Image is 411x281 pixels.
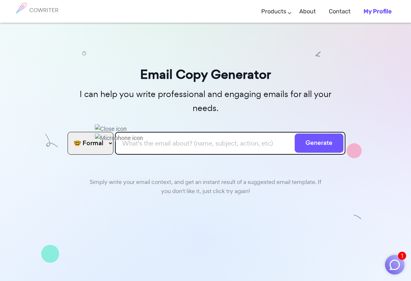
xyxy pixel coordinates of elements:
[299,2,316,21] a: About
[41,245,59,263] img: shape
[398,252,406,260] span: 1
[95,124,143,134] img: Close icon
[385,255,405,274] button: 1
[261,2,286,21] a: Products
[115,132,345,155] input: What's the email about? (name, subject, action, etc)
[353,213,362,221] img: shape
[85,174,326,196] div: Simply write your email context, and get an instant result of a suggested email template. If you ...
[82,51,86,55] img: shape
[66,87,345,115] p: I can help you write professional and engaging emails for all your needs.
[29,7,58,13] h6: COWRITER
[389,259,401,271] img: Close chat
[347,143,362,158] img: shape
[315,51,321,56] img: shape
[66,64,345,85] h3: Email Copy Generator
[329,2,351,21] a: Contact
[295,133,343,153] button: Generate
[45,134,58,147] img: shape
[364,8,392,15] b: My Profile
[364,2,392,21] a: My Profile
[95,133,143,143] img: Microphone icon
